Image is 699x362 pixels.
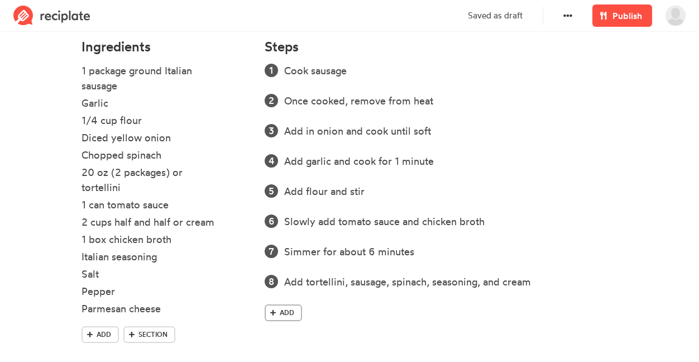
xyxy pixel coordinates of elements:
[82,266,221,282] div: Salt
[265,39,299,54] h4: Steps
[284,154,587,169] div: Add garlic and cook for 1 minute
[138,330,167,340] span: Section
[284,274,587,289] div: Add tortellini, sausage, spinach, seasoning, and cream
[284,214,587,229] div: Slowly add tomato sauce and chicken broth
[82,249,221,264] div: Italian seasoning
[468,9,523,22] p: Saved as draft
[82,63,221,93] div: 1 package ground Italian sausage
[82,232,221,247] div: 1 box chicken broth
[284,244,587,259] div: Simmer for about 6 minutes
[82,301,221,316] div: Parmesan cheese
[13,6,90,26] img: Reciplate
[284,123,587,139] div: Add in onion and cook until soft
[284,63,587,78] div: Cook sausage
[612,9,642,22] span: Publish
[284,93,587,108] div: Once cooked, remove from heat
[82,96,221,111] div: Garlic
[666,6,686,26] img: User's avatar
[97,330,111,340] span: Add
[82,284,221,299] div: Pepper
[82,113,221,128] div: 1/4 cup flour
[82,39,251,54] h4: Ingredients
[82,197,221,212] div: 1 can tomato sauce
[82,215,221,230] div: 2 cups half and half or cream
[82,130,221,145] div: Diced yellow onion
[82,147,221,163] div: Chopped spinach
[82,165,221,195] div: 20 oz (2 packages) or tortellini
[280,308,294,318] span: Add
[284,184,587,199] div: Add flour and stir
